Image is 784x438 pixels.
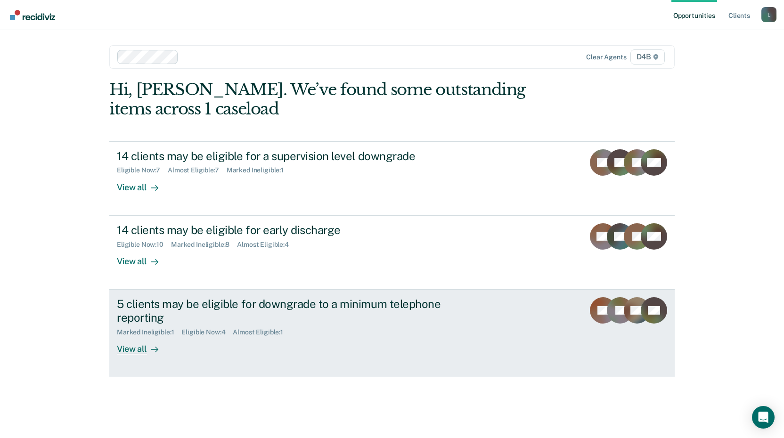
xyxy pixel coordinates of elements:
div: L [761,7,776,22]
span: D4B [630,49,665,65]
div: Eligible Now : 4 [181,328,233,336]
div: Almost Eligible : 7 [168,166,227,174]
div: 14 clients may be eligible for early discharge [117,223,448,237]
div: Eligible Now : 10 [117,241,171,249]
div: 14 clients may be eligible for a supervision level downgrade [117,149,448,163]
div: View all [117,248,170,267]
div: Marked Ineligible : 1 [117,328,181,336]
div: Marked Ineligible : 8 [171,241,237,249]
a: 14 clients may be eligible for early dischargeEligible Now:10Marked Ineligible:8Almost Eligible:4... [109,216,675,290]
div: Marked Ineligible : 1 [227,166,291,174]
div: View all [117,336,170,354]
div: Almost Eligible : 1 [233,328,291,336]
a: 14 clients may be eligible for a supervision level downgradeEligible Now:7Almost Eligible:7Marked... [109,141,675,216]
div: Clear agents [586,53,626,61]
button: Profile dropdown button [761,7,776,22]
a: 5 clients may be eligible for downgrade to a minimum telephone reportingMarked Ineligible:1Eligib... [109,290,675,377]
img: Recidiviz [10,10,55,20]
div: 5 clients may be eligible for downgrade to a minimum telephone reporting [117,297,448,324]
div: View all [117,174,170,193]
div: Open Intercom Messenger [752,406,775,429]
div: Almost Eligible : 4 [237,241,296,249]
div: Hi, [PERSON_NAME]. We’ve found some outstanding items across 1 caseload [109,80,562,119]
div: Eligible Now : 7 [117,166,168,174]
